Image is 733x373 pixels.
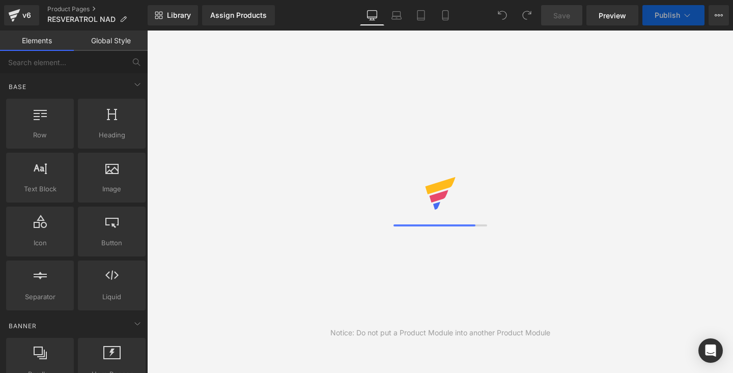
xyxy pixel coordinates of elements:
[655,11,680,19] span: Publish
[553,10,570,21] span: Save
[384,5,409,25] a: Laptop
[210,11,267,19] div: Assign Products
[47,5,148,13] a: Product Pages
[433,5,458,25] a: Mobile
[330,327,550,338] div: Notice: Do not put a Product Module into another Product Module
[148,5,198,25] a: New Library
[517,5,537,25] button: Redo
[492,5,513,25] button: Undo
[9,292,71,302] span: Separator
[698,338,723,363] div: Open Intercom Messenger
[9,238,71,248] span: Icon
[8,321,38,331] span: Banner
[586,5,638,25] a: Preview
[81,292,143,302] span: Liquid
[167,11,191,20] span: Library
[20,9,33,22] div: v6
[81,130,143,140] span: Heading
[47,15,116,23] span: RESVERATROL NAD
[642,5,704,25] button: Publish
[81,238,143,248] span: Button
[9,184,71,194] span: Text Block
[74,31,148,51] a: Global Style
[9,130,71,140] span: Row
[4,5,39,25] a: v6
[599,10,626,21] span: Preview
[8,82,27,92] span: Base
[709,5,729,25] button: More
[409,5,433,25] a: Tablet
[360,5,384,25] a: Desktop
[81,184,143,194] span: Image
